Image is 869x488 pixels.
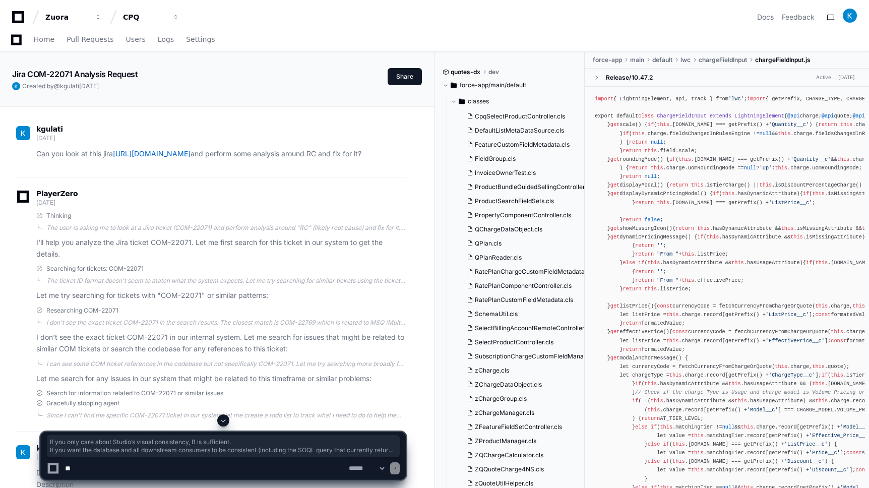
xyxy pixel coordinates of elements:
[813,73,834,82] span: Active
[475,211,571,219] span: PropertyComponentController.cls
[46,360,406,368] div: I can see some COM ticket references in the codebase but not specifically COM-22071. Let me try s...
[747,96,766,102] span: import
[666,312,679,318] span: this
[463,307,587,321] button: SchemaUtil.cls
[623,217,641,223] span: return
[475,112,565,120] span: CpqSelectProductController.cls
[837,156,850,162] span: this
[669,182,688,188] span: return
[60,82,79,90] span: kgulati
[46,277,406,285] div: The ticket ID format doesn't seem to match what the system expects. Let me try searching for simi...
[623,173,641,179] span: return
[388,68,422,85] button: Share
[463,279,587,293] button: RatePlanComponentController.cls
[123,12,166,22] div: CPQ
[463,265,587,279] button: RatePlanChargeCustomFieldMetadata.cls
[831,329,843,335] span: this
[837,455,864,482] iframe: Open customer support
[610,225,619,231] span: get
[645,286,657,292] span: this
[657,242,663,249] span: ''
[682,277,695,283] span: this
[645,217,660,223] span: false
[803,191,809,197] span: if
[831,338,846,344] span: const
[67,36,113,42] span: Pull Requests
[635,251,654,257] span: return
[629,139,648,145] span: return
[463,152,587,166] button: FieldGroup.cls
[34,28,54,51] a: Home
[757,12,774,22] a: Docs
[760,131,772,137] span: null
[843,9,857,23] img: ACg8ocIif0STc2oPks-6hgyBTcxjpK6op6tYi9m55RDqfq1Ngdzrew=s96-c
[475,197,554,205] span: ProductSearchFieldSets.cls
[46,212,71,220] span: Thinking
[790,234,803,240] span: this
[632,398,638,404] span: if
[36,191,78,197] span: PlayerZero
[475,367,509,375] span: zCharge.cls
[623,346,641,352] span: return
[822,372,828,378] span: if
[36,373,406,385] p: Let me search for any issues in our system that might be related to this timeframe or similar pro...
[782,12,815,22] button: Feedback
[790,156,831,162] span: 'Quantity__c'
[475,409,534,417] span: zChargeManager.cls
[463,166,587,180] button: InvoiceOwnerTest.cls
[36,237,406,260] p: I'll help you analyze the Jira ticket COM-22071. Let me first search for this ticket in our syste...
[475,381,542,389] span: ZChargeDataObject.cls
[838,74,855,81] div: [DATE]
[488,68,499,76] span: dev
[54,82,60,90] span: @
[46,411,406,419] div: Since I can't find the specific COM-22071 ticket in our system, let me create a todo list to trac...
[852,303,865,309] span: this
[475,282,572,290] span: RatePlanComponentController.cls
[46,224,406,232] div: The user is asking me to look at a Jira ticket (COM-22071) and perform analysis around "RC" (like...
[831,372,843,378] span: this
[645,148,657,154] span: this
[463,109,587,124] button: CpqSelectProductController.cls
[475,169,536,177] span: InvoiceOwnerTest.cls
[680,56,691,64] span: lwc
[638,113,654,119] span: class
[119,8,183,26] button: CPQ
[36,332,406,355] p: I don't see the exact ticket COM-22071 in our internal system. Let me search for issues that migh...
[728,381,741,387] span: this
[731,260,744,266] span: this
[657,121,669,128] span: this
[46,389,223,397] span: Search for information related to COM-22071 or similar issues
[463,138,587,152] button: FeatureCustomFieldMetadata.cls
[595,96,613,102] span: import
[158,36,174,42] span: Logs
[463,321,587,335] button: SelectBillingAccountRemoteController.cls
[778,131,791,137] span: this
[632,131,645,137] span: this
[468,97,489,105] span: classes
[669,156,675,162] span: if
[744,165,757,171] span: null
[475,310,518,318] span: SchemaUtil.cls
[657,277,678,283] span: "From "
[822,113,834,119] span: @api
[787,113,800,119] span: @api
[475,324,594,332] span: SelectBillingAccountRemoteController.cls
[781,225,794,231] span: this
[657,269,663,275] span: ''
[475,296,573,304] span: RatePlanCustomFieldMetadata.cls
[475,395,527,403] span: zChargeGroup.cls
[648,260,660,266] span: this
[475,127,564,135] span: DefaultListMetaDataSource.cls
[126,36,146,42] span: Users
[635,242,654,249] span: return
[463,194,587,208] button: ProductSearchFieldSets.cls
[475,183,594,191] span: ProductBundleGuidedSellingController.cls
[806,260,812,266] span: if
[816,260,828,266] span: this
[697,225,710,231] span: this
[475,254,522,262] span: QPlanReader.cls
[463,208,587,222] button: PropertyComponentController.cls
[645,381,657,387] span: this
[657,113,707,119] span: ChargeFieldInput
[463,378,587,392] button: ZChargeDataObject.cls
